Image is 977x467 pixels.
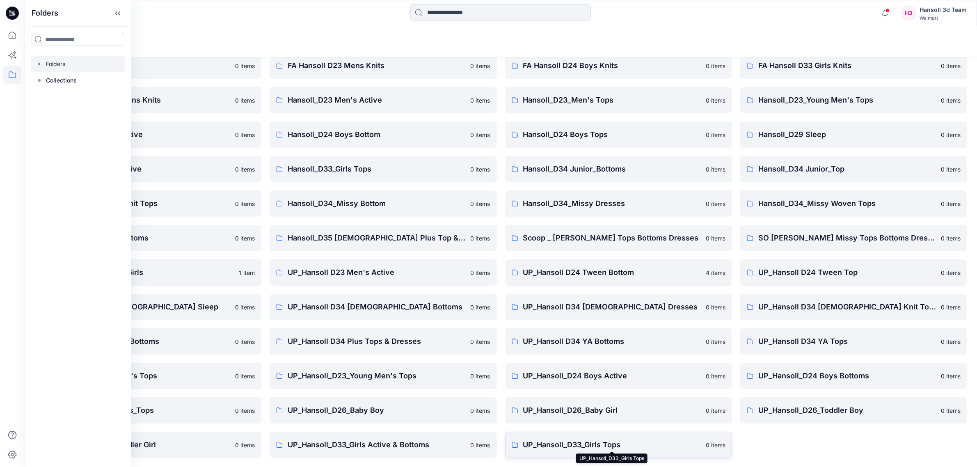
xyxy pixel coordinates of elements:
[288,405,465,416] p: UP_Hansoll_D26_Baby Boy
[471,441,490,449] p: 0 items
[288,94,465,106] p: Hansoll_D23 Men's Active
[34,363,261,389] a: UP_Hansoll_D23_Men's Tops0 items
[758,405,936,416] p: UP_Hansoll_D26_Toddler Boy
[53,336,230,347] p: UP_Hansoll D34 Plus Bottoms
[941,130,961,139] p: 0 items
[706,62,725,70] p: 0 items
[758,301,936,313] p: UP_Hansoll D34 [DEMOGRAPHIC_DATA] Knit Tops
[706,96,725,105] p: 0 items
[235,96,255,105] p: 0 items
[740,53,967,79] a: FA Hansoll D33 Girls Knits0 items
[740,156,967,182] a: Hansoll_D34 Junior_Top0 items
[941,199,961,208] p: 0 items
[239,268,255,277] p: 1 item
[471,62,490,70] p: 0 items
[523,94,701,106] p: Hansoll_D23_Men's Tops
[471,268,490,277] p: 0 items
[740,225,967,251] a: SO [PERSON_NAME] Missy Tops Bottoms Dresses0 items
[471,406,490,415] p: 0 items
[706,406,725,415] p: 0 items
[270,156,497,182] a: Hansoll_D33_Girls Tops0 items
[288,267,465,278] p: UP_Hansoll D23 Men's Active
[471,96,490,105] p: 0 items
[471,165,490,174] p: 0 items
[471,303,490,311] p: 0 items
[523,129,701,140] p: Hansoll_D24 Boys Tops
[34,259,261,286] a: TWEEN Hansoll D33 Girls1 item
[288,198,465,209] p: Hansoll_D34_Missy Bottom
[505,432,732,458] a: UP_Hansoll_D33_Girls Tops0 items
[270,397,497,424] a: UP_Hansoll_D26_Baby Boy0 items
[706,234,725,243] p: 0 items
[523,370,701,382] p: UP_Hansoll_D24 Boys Active
[34,294,261,320] a: UP_Hansoll D29 [DEMOGRAPHIC_DATA] Sleep0 items
[505,87,732,113] a: Hansoll_D23_Men's Tops0 items
[53,94,230,106] p: FA Hansoll D34 Womens Knits
[523,232,701,244] p: Scoop _ [PERSON_NAME] Tops Bottoms Dresses
[288,232,465,244] p: Hansoll_D35 [DEMOGRAPHIC_DATA] Plus Top & Dresses
[270,432,497,458] a: UP_Hansoll_D33_Girls Active & Bottoms0 items
[758,267,936,278] p: UP_Hansoll D24 Tween Top
[740,87,967,113] a: Hansoll_D23_Young Men's Tops0 items
[941,337,961,346] p: 0 items
[706,130,725,139] p: 0 items
[941,268,961,277] p: 0 items
[270,294,497,320] a: UP_Hansoll D34 [DEMOGRAPHIC_DATA] Bottoms0 items
[706,199,725,208] p: 0 items
[505,156,732,182] a: Hansoll_D34 Junior_Bottoms0 items
[505,259,732,286] a: UP_Hansoll D24 Tween Bottom4 items
[34,156,261,182] a: Hansoll_D33_Girls Active0 items
[270,328,497,355] a: UP_Hansoll D34 Plus Tops & Dresses0 items
[740,328,967,355] a: UP_Hansoll D34 YA Tops0 items
[740,190,967,217] a: Hansoll_D34_Missy Woven Tops0 items
[920,15,967,21] div: Walmart
[53,439,230,451] p: UP_Hansoll_D26_Toddler Girl
[53,301,230,313] p: UP_Hansoll D29 [DEMOGRAPHIC_DATA] Sleep
[235,234,255,243] p: 0 items
[523,439,701,451] p: UP_Hansoll_D33_Girls Tops
[758,198,936,209] p: Hansoll_D34_Missy Woven Tops
[706,165,725,174] p: 0 items
[34,328,261,355] a: UP_Hansoll D34 Plus Bottoms0 items
[505,397,732,424] a: UP_Hansoll_D26_Baby Girl0 items
[34,225,261,251] a: Hansoll_D34_Plus Bottoms0 items
[471,234,490,243] p: 0 items
[505,121,732,148] a: Hansoll_D24 Boys Tops0 items
[288,439,465,451] p: UP_Hansoll_D33_Girls Active & Bottoms
[941,234,961,243] p: 0 items
[941,96,961,105] p: 0 items
[235,441,255,449] p: 0 items
[288,301,465,313] p: UP_Hansoll D34 [DEMOGRAPHIC_DATA] Bottoms
[523,163,701,175] p: Hansoll_D34 Junior_Bottoms
[53,405,230,416] p: UP_Hansoll_D24_Boys_Tops
[235,303,255,311] p: 0 items
[270,121,497,148] a: Hansoll_D24 Boys Bottom0 items
[34,53,261,79] a: EcoShot Hansoll0 items
[34,432,261,458] a: UP_Hansoll_D26_Toddler Girl0 items
[53,60,230,71] p: EcoShot Hansoll
[758,336,936,347] p: UP_Hansoll D34 YA Tops
[235,165,255,174] p: 0 items
[235,199,255,208] p: 0 items
[471,130,490,139] p: 0 items
[288,129,465,140] p: Hansoll_D24 Boys Bottom
[523,301,701,313] p: UP_Hansoll D34 [DEMOGRAPHIC_DATA] Dresses
[941,406,961,415] p: 0 items
[758,232,936,244] p: SO [PERSON_NAME] Missy Tops Bottoms Dresses
[34,121,261,148] a: Hansoll_D24 Boys Active0 items
[505,328,732,355] a: UP_Hansoll D34 YA Bottoms0 items
[53,370,230,382] p: UP_Hansoll_D23_Men's Tops
[288,60,465,71] p: FA Hansoll D23 Mens Knits
[740,397,967,424] a: UP_Hansoll_D26_Toddler Boy0 items
[941,62,961,70] p: 0 items
[920,5,967,15] div: Hansoll 3d Team
[53,232,230,244] p: Hansoll_D34_Plus Bottoms
[235,130,255,139] p: 0 items
[505,363,732,389] a: UP_Hansoll_D24 Boys Active0 items
[270,53,497,79] a: FA Hansoll D23 Mens Knits0 items
[941,303,961,311] p: 0 items
[523,60,701,71] p: FA Hansoll D24 Boys Knits
[740,121,967,148] a: Hansoll_D29 Sleep0 items
[505,294,732,320] a: UP_Hansoll D34 [DEMOGRAPHIC_DATA] Dresses0 items
[270,225,497,251] a: Hansoll_D35 [DEMOGRAPHIC_DATA] Plus Top & Dresses0 items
